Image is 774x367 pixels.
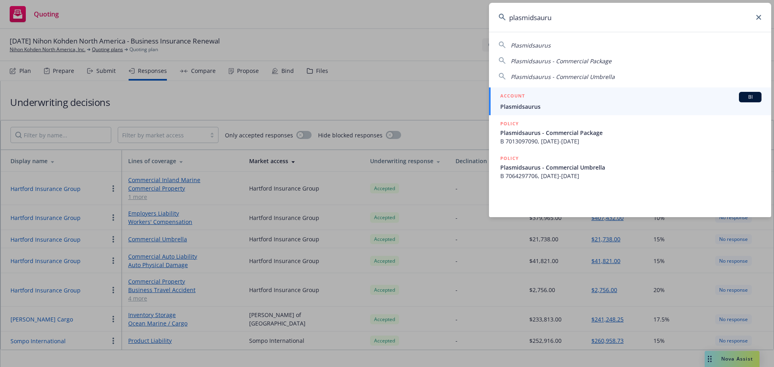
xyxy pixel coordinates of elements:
a: POLICYPlasmidsaurus - Commercial PackageB 7013097090, [DATE]-[DATE] [489,115,771,150]
span: Plasmidsaurus - Commercial Umbrella [511,73,615,81]
span: B 7064297706, [DATE]-[DATE] [500,172,762,180]
span: B 7013097090, [DATE]-[DATE] [500,137,762,145]
span: BI [742,93,758,101]
span: Plasmidsaurus - Commercial Package [511,57,612,65]
a: POLICYPlasmidsaurus - Commercial UmbrellaB 7064297706, [DATE]-[DATE] [489,150,771,185]
a: ACCOUNTBIPlasmidsaurus [489,87,771,115]
span: Plasmidsaurus - Commercial Package [500,129,762,137]
h5: POLICY [500,154,519,162]
span: Plasmidsaurus [500,102,762,111]
input: Search... [489,3,771,32]
h5: POLICY [500,120,519,128]
span: Plasmidsaurus - Commercial Umbrella [500,163,762,172]
h5: ACCOUNT [500,92,525,102]
span: Plasmidsaurus [511,41,551,49]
